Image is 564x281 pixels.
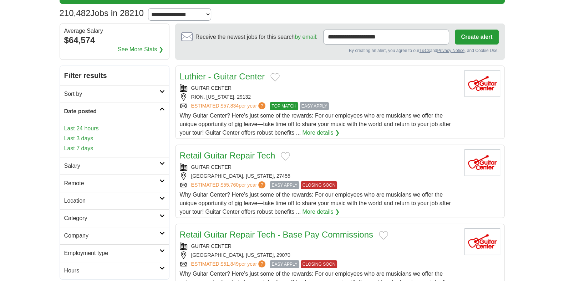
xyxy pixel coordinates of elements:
[437,48,464,53] a: Privacy Notice
[64,197,159,205] h2: Location
[281,152,290,161] button: Add to favorite jobs
[270,181,299,189] span: EASY APPLY
[301,181,337,189] span: CLOSING SOON
[258,102,265,109] span: ?
[180,72,265,81] a: Luthier - Guitar Center
[181,47,499,54] div: By creating an alert, you agree to our and , and Cookie Use.
[180,192,451,215] span: Why Guitar Center? Here’s just some of the rewards: For our employees who are musicians we offer ...
[64,179,159,188] h2: Remote
[191,181,267,189] a: ESTIMATED:$55,760per year?
[180,230,373,239] a: Retail Guitar Repair Tech - Base Pay Commissions
[64,107,159,116] h2: Date posted
[180,251,459,259] div: [GEOGRAPHIC_DATA], [US_STATE], 29070
[195,33,317,41] span: Receive the newest jobs for this search :
[258,260,265,267] span: ?
[180,113,451,136] span: Why Guitar Center? Here’s just some of the rewards: For our employees who are musicians we offer ...
[64,124,165,133] a: Last 24 hours
[295,34,316,40] a: by email
[64,266,159,275] h2: Hours
[60,244,169,262] a: Employment type
[60,175,169,192] a: Remote
[419,48,430,53] a: T&Cs
[64,134,165,143] a: Last 3 days
[60,103,169,120] a: Date posted
[60,66,169,85] h2: Filter results
[220,261,239,267] span: $51,849
[301,260,337,268] span: CLOSING SOON
[118,45,163,54] a: See More Stats ❯
[300,102,329,110] span: EASY APPLY
[60,8,144,18] h1: Jobs in 28210
[64,90,159,98] h2: Sort by
[64,249,159,257] h2: Employment type
[464,70,500,97] img: Guitar Center logo
[60,227,169,244] a: Company
[60,157,169,175] a: Salary
[60,85,169,103] a: Sort by
[302,129,340,137] a: More details ❯
[64,231,159,240] h2: Company
[455,30,498,45] button: Create alert
[180,151,275,160] a: Retail Guitar Repair Tech
[464,228,500,255] img: Guitar Center logo
[270,73,280,82] button: Add to favorite jobs
[60,192,169,209] a: Location
[64,214,159,223] h2: Category
[191,260,267,268] a: ESTIMATED:$51,849per year?
[302,208,340,216] a: More details ❯
[270,102,298,110] span: TOP MATCH
[191,164,232,170] a: GUITAR CENTER
[220,182,239,188] span: $55,760
[64,34,165,47] div: $64,574
[379,231,388,240] button: Add to favorite jobs
[270,260,299,268] span: EASY APPLY
[191,243,232,249] a: GUITAR CENTER
[64,162,159,170] h2: Salary
[60,7,91,20] span: 210,482
[191,85,232,91] a: GUITAR CENTER
[191,102,267,110] a: ESTIMATED:$57,834per year?
[60,262,169,279] a: Hours
[220,103,239,109] span: $57,834
[60,209,169,227] a: Category
[64,144,165,153] a: Last 7 days
[180,93,459,101] div: RION, [US_STATE], 29132
[64,28,165,34] div: Average Salary
[464,149,500,176] img: Guitar Center logo
[180,172,459,180] div: [GEOGRAPHIC_DATA], [US_STATE], 27455
[258,181,265,188] span: ?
